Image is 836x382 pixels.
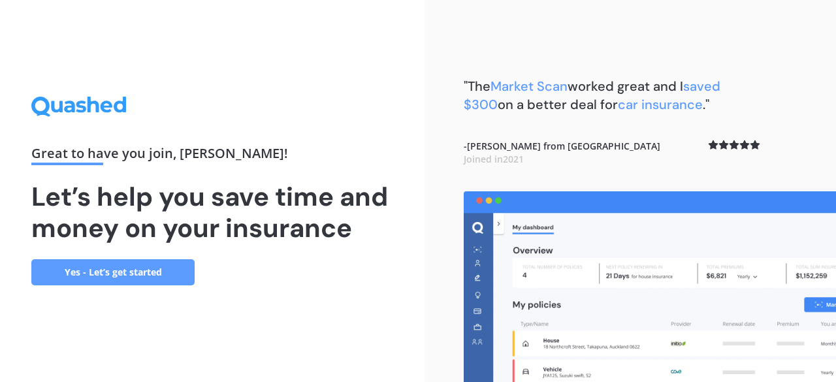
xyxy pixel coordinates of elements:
img: dashboard.webp [464,191,836,382]
span: car insurance [618,96,703,113]
b: - [PERSON_NAME] from [GEOGRAPHIC_DATA] [464,140,660,165]
span: Joined in 2021 [464,153,524,165]
div: Great to have you join , [PERSON_NAME] ! [31,147,393,165]
a: Yes - Let’s get started [31,259,195,285]
b: "The worked great and I on a better deal for ." [464,78,720,113]
span: Market Scan [490,78,568,95]
h1: Let’s help you save time and money on your insurance [31,181,393,244]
